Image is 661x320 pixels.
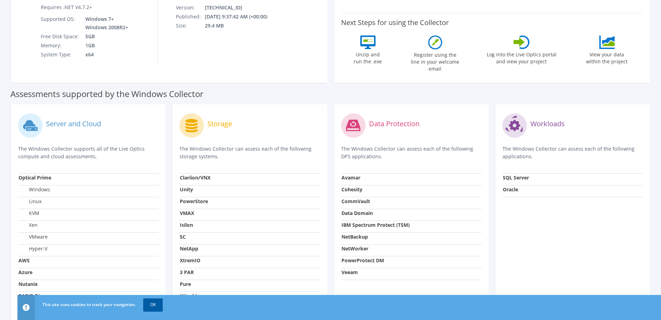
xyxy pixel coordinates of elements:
[80,32,130,41] td: 5GB
[369,120,420,127] label: Data Protection
[502,145,643,160] p: The Windows Collector can assess each of the following applications.
[40,15,80,32] td: Supported OS:
[18,257,30,264] strong: AWS
[352,49,384,65] label: Unzip and run the .exe
[18,245,47,252] label: Hyper-V
[180,210,194,216] strong: VMAX
[40,32,80,41] td: Free Disk Space:
[176,12,205,21] td: Published:
[176,21,205,30] td: Size:
[180,245,198,252] strong: NetApp
[205,3,277,12] td: [TECHNICAL_ID]
[205,12,277,21] td: [DATE] 9:37:42 AM (+00:00)
[18,293,58,299] strong: RAPID Discovery
[40,50,80,59] td: System Type:
[41,4,92,11] label: Requires .NET V4.7.2+
[341,198,370,205] strong: CommVault
[80,41,130,50] td: 1GB
[18,198,41,205] label: Linux
[180,233,186,240] strong: SC
[176,3,205,12] td: Version:
[341,186,362,193] strong: Cohesity
[18,210,39,217] label: KVM
[18,186,50,193] label: Windows
[180,186,193,193] strong: Unity
[205,21,277,30] td: 29.4 MB
[582,49,632,65] label: View your data within the project
[180,281,191,287] strong: Pure
[180,174,210,181] strong: Clariion/VNX
[341,222,410,228] strong: IBM Spectrum Protect (TSM)
[207,120,232,127] label: Storage
[40,41,80,50] td: Memory:
[18,222,38,229] label: Xen
[341,145,482,160] p: The Windows Collector can assess each of the following DPS applications.
[180,293,197,299] strong: Hitachi
[18,233,48,240] label: VMware
[341,174,360,181] strong: Avamar
[80,50,130,59] td: x64
[143,298,163,311] a: OK
[180,222,193,228] strong: Isilon
[180,269,194,275] strong: 3 PAR
[43,302,136,307] span: This site uses cookies to track your navigation.
[486,49,557,65] label: Log into the Live Optics portal and view your project
[341,257,384,264] strong: PowerProtect DM
[341,210,373,216] strong: Data Domain
[409,49,461,72] label: Register using the line in your welcome email
[80,15,130,32] td: Windows 7+ Windows 2008R2+
[179,145,320,160] p: The Windows Collector can assess each of the following storage systems.
[18,174,51,181] strong: Optical Prime
[180,257,200,264] strong: XtremIO
[341,233,368,240] strong: NetBackup
[18,269,32,275] strong: Azure
[10,90,203,97] label: Assessments supported by the Windows Collector
[46,120,101,127] label: Server and Cloud
[341,18,449,27] label: Next Steps for using the Collector
[503,174,529,181] strong: SQL Server
[18,281,38,287] strong: Nutanix
[180,198,208,205] strong: PowerStore
[341,245,368,252] strong: NetWorker
[341,269,358,275] strong: Veeam
[503,186,518,193] strong: Oracle
[530,120,565,127] label: Workloads
[18,145,159,160] p: The Windows Collector supports all of the Live Optics compute and cloud assessments.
